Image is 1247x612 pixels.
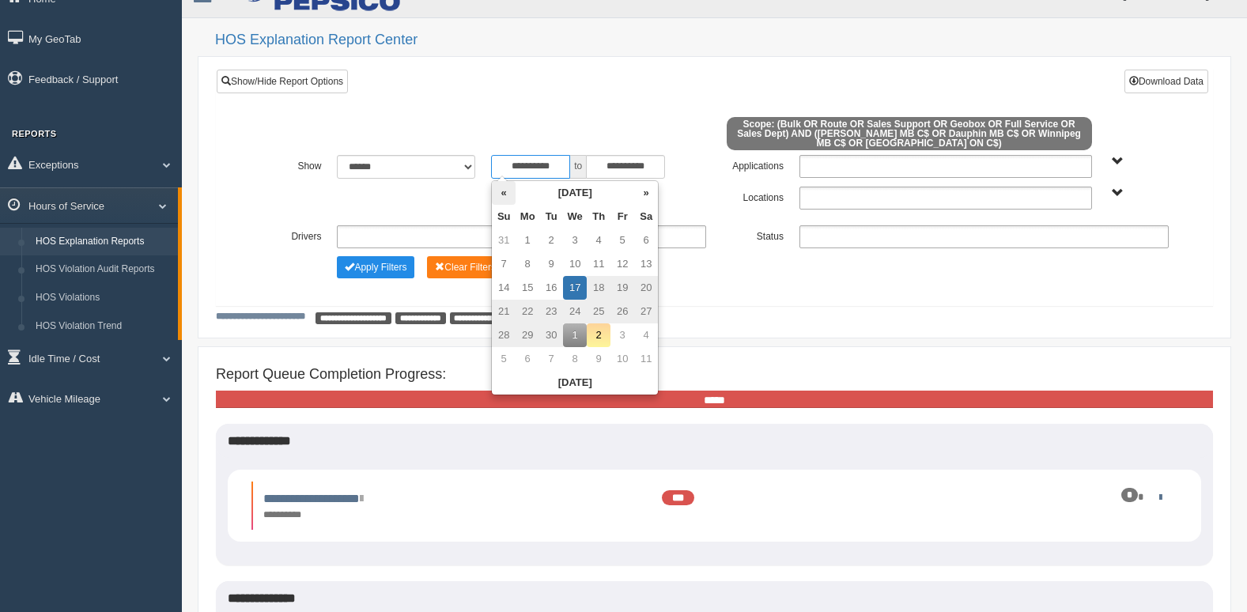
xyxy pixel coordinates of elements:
a: Show/Hide Report Options [217,70,348,93]
td: 5 [610,229,634,252]
th: » [634,181,658,205]
th: Tu [539,205,563,229]
td: 14 [492,276,516,300]
td: 4 [634,323,658,347]
td: 7 [492,252,516,276]
td: 25 [587,300,610,323]
label: Drivers [252,225,329,244]
label: Show [252,155,329,174]
a: HOS Violation Trend [28,312,178,341]
td: 1 [516,229,539,252]
td: 17 [563,276,587,300]
td: 20 [634,276,658,300]
td: 10 [563,252,587,276]
td: 11 [587,252,610,276]
th: [DATE] [516,181,634,205]
td: 15 [516,276,539,300]
td: 3 [610,323,634,347]
td: 11 [634,347,658,371]
h4: Report Queue Completion Progress: [216,367,1213,383]
td: 6 [634,229,658,252]
td: 18 [587,276,610,300]
td: 22 [516,300,539,323]
label: Applications [714,155,791,174]
th: Th [587,205,610,229]
td: 4 [587,229,610,252]
td: 30 [539,323,563,347]
td: 1 [563,323,587,347]
span: Scope: (Bulk OR Route OR Sales Support OR Geobox OR Full Service OR Sales Dept) AND ([PERSON_NAME... [727,117,1092,150]
td: 2 [587,323,610,347]
td: 8 [516,252,539,276]
td: 6 [516,347,539,371]
td: 12 [610,252,634,276]
td: 29 [516,323,539,347]
th: Mo [516,205,539,229]
td: 27 [634,300,658,323]
td: 28 [492,323,516,347]
th: Fr [610,205,634,229]
td: 9 [587,347,610,371]
td: 23 [539,300,563,323]
td: 19 [610,276,634,300]
td: 7 [539,347,563,371]
button: Change Filter Options [427,256,504,278]
td: 16 [539,276,563,300]
td: 10 [610,347,634,371]
button: Change Filter Options [337,256,414,278]
th: We [563,205,587,229]
th: Su [492,205,516,229]
td: 3 [563,229,587,252]
td: 2 [539,229,563,252]
button: Download Data [1124,70,1208,93]
a: HOS Violation Audit Reports [28,255,178,284]
td: 5 [492,347,516,371]
td: 24 [563,300,587,323]
td: 21 [492,300,516,323]
td: 8 [563,347,587,371]
label: Locations [715,187,792,206]
label: Status [714,225,791,244]
td: 9 [539,252,563,276]
th: « [492,181,516,205]
h2: HOS Explanation Report Center [215,32,1231,48]
td: 13 [634,252,658,276]
li: Expand [251,482,1177,530]
td: 31 [492,229,516,252]
td: 26 [610,300,634,323]
th: Sa [634,205,658,229]
th: [DATE] [492,371,658,395]
span: to [570,155,586,179]
a: HOS Violations [28,284,178,312]
a: HOS Explanation Reports [28,228,178,256]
